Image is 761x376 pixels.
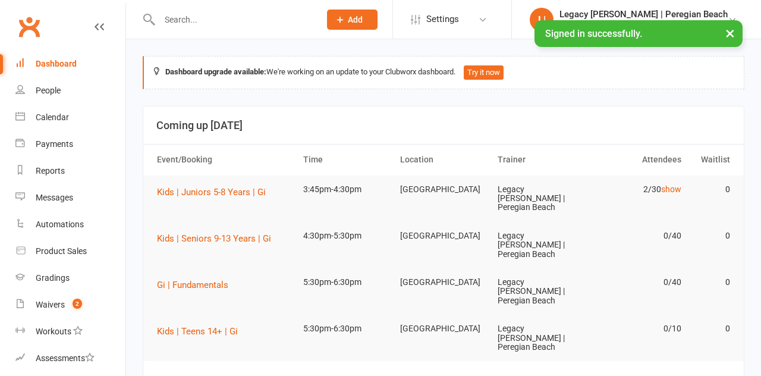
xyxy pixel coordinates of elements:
button: Try it now [464,65,504,80]
td: 0/40 [589,268,687,296]
span: 2 [73,299,82,309]
h3: Coming up [DATE] [156,120,731,131]
span: Signed in successfully. [545,28,642,39]
th: Waitlist [687,145,735,175]
a: Payments [15,131,125,158]
td: Legacy [PERSON_NAME] | Peregian Beach [492,222,590,268]
div: Messages [36,193,73,202]
th: Attendees [589,145,687,175]
td: 0 [687,222,735,250]
a: Dashboard [15,51,125,77]
div: Workouts [36,327,71,336]
div: Automations [36,220,84,229]
td: [GEOGRAPHIC_DATA] [395,222,492,250]
a: Automations [15,211,125,238]
th: Event/Booking [152,145,298,175]
th: Trainer [492,145,590,175]
span: Settings [426,6,459,33]
td: Legacy [PERSON_NAME] | Peregian Beach [492,268,590,315]
button: Kids | Seniors 9-13 Years | Gi [157,231,279,246]
td: 3:45pm-4:30pm [298,176,395,203]
td: 2/30 [589,176,687,203]
div: Waivers [36,300,65,309]
td: 4:30pm-5:30pm [298,222,395,250]
td: 0 [687,268,735,296]
div: Legacy [PERSON_NAME] [559,20,728,30]
input: Search... [156,11,312,28]
td: 5:30pm-6:30pm [298,268,395,296]
a: Workouts [15,318,125,345]
th: Time [298,145,395,175]
button: × [719,20,741,46]
div: Payments [36,139,73,149]
td: 5:30pm-6:30pm [298,315,395,343]
span: Kids | Seniors 9-13 Years | Gi [157,233,271,244]
td: Legacy [PERSON_NAME] | Peregian Beach [492,315,590,361]
td: [GEOGRAPHIC_DATA] [395,315,492,343]
button: Kids | Teens 14+ | Gi [157,324,246,339]
span: Kids | Teens 14+ | Gi [157,326,238,337]
td: 0/10 [589,315,687,343]
strong: Dashboard upgrade available: [165,67,266,76]
div: Calendar [36,112,69,122]
button: Add [327,10,378,30]
div: We're working on an update to your Clubworx dashboard. [143,56,744,89]
a: Messages [15,184,125,211]
a: Reports [15,158,125,184]
td: 0 [687,176,735,203]
a: Clubworx [14,12,44,42]
a: Assessments [15,345,125,372]
a: Gradings [15,265,125,292]
div: People [36,86,61,95]
a: Calendar [15,104,125,131]
div: Legacy [PERSON_NAME] | Peregian Beach [559,9,728,20]
td: [GEOGRAPHIC_DATA] [395,176,492,203]
td: [GEOGRAPHIC_DATA] [395,268,492,296]
button: Gi | Fundamentals [157,278,237,292]
div: Reports [36,166,65,176]
th: Location [395,145,492,175]
td: 0/40 [589,222,687,250]
span: Add [348,15,363,24]
div: L| [530,8,554,32]
div: Gradings [36,273,70,283]
a: Product Sales [15,238,125,265]
div: Dashboard [36,59,77,68]
button: Kids | Juniors 5-8 Years | Gi [157,185,274,199]
div: Product Sales [36,246,87,256]
span: Kids | Juniors 5-8 Years | Gi [157,187,266,198]
a: show [661,184,681,194]
span: Gi | Fundamentals [157,280,228,290]
a: Waivers 2 [15,292,125,318]
td: 0 [687,315,735,343]
div: Assessments [36,353,95,363]
td: Legacy [PERSON_NAME] | Peregian Beach [492,176,590,222]
a: People [15,77,125,104]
